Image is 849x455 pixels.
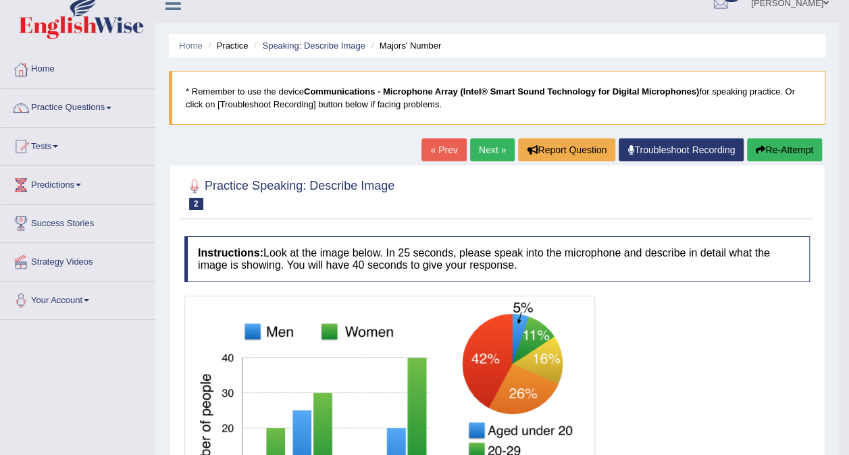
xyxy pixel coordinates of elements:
[304,86,699,97] b: Communications - Microphone Array (Intel® Smart Sound Technology for Digital Microphones)
[1,243,155,277] a: Strategy Videos
[421,138,466,161] a: « Prev
[169,71,825,125] blockquote: * Remember to use the device for speaking practice. Or click on [Troubleshoot Recording] button b...
[262,41,365,51] a: Speaking: Describe Image
[1,282,155,315] a: Your Account
[367,39,441,52] li: Majors' Number
[184,176,394,210] h2: Practice Speaking: Describe Image
[619,138,744,161] a: Troubleshoot Recording
[205,39,248,52] li: Practice
[518,138,615,161] button: Report Question
[1,166,155,200] a: Predictions
[179,41,203,51] a: Home
[189,198,203,210] span: 2
[1,89,155,123] a: Practice Questions
[747,138,822,161] button: Re-Attempt
[470,138,515,161] a: Next »
[198,247,263,259] b: Instructions:
[1,51,155,84] a: Home
[184,236,810,282] h4: Look at the image below. In 25 seconds, please speak into the microphone and describe in detail w...
[1,128,155,161] a: Tests
[1,205,155,238] a: Success Stories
